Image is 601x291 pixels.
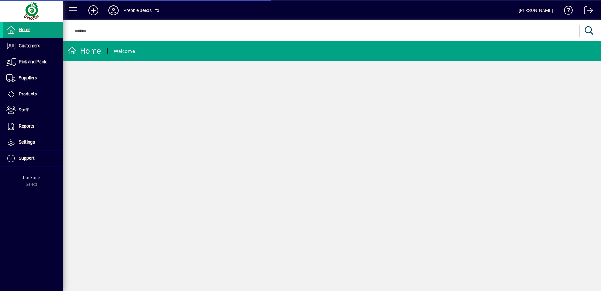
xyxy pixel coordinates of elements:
a: Reports [3,118,63,134]
button: Profile [103,5,124,16]
span: Staff [19,107,29,112]
a: Customers [3,38,63,54]
div: Home [68,46,101,56]
a: Knowledge Base [559,1,573,22]
a: Logout [579,1,593,22]
span: Settings [19,140,35,145]
div: Welcome [114,46,135,56]
span: Pick and Pack [19,59,46,64]
button: Add [83,5,103,16]
span: Package [23,175,40,180]
span: Suppliers [19,75,37,80]
span: Products [19,91,37,96]
span: Customers [19,43,40,48]
div: Prebble Seeds Ltd [124,5,159,15]
span: Reports [19,123,34,128]
a: Products [3,86,63,102]
a: Settings [3,134,63,150]
a: Suppliers [3,70,63,86]
a: Staff [3,102,63,118]
span: Home [19,27,30,32]
a: Support [3,151,63,166]
a: Pick and Pack [3,54,63,70]
span: Support [19,156,35,161]
div: [PERSON_NAME] [519,5,553,15]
